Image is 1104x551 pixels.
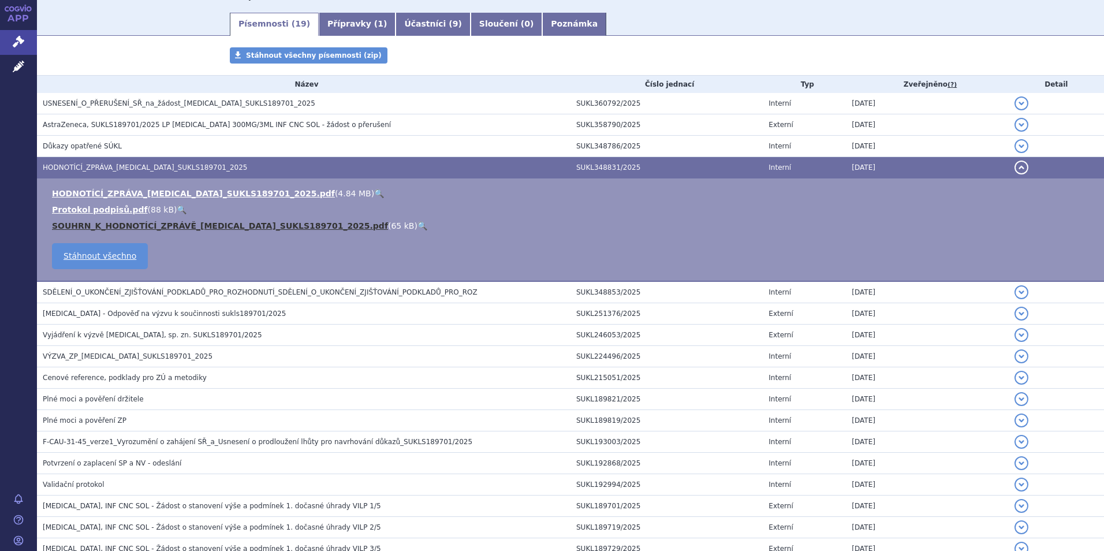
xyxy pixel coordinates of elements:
[1015,118,1028,132] button: detail
[769,163,791,172] span: Interní
[846,325,1008,346] td: [DATE]
[769,142,791,150] span: Interní
[570,76,763,93] th: Číslo jednací
[846,303,1008,325] td: [DATE]
[570,410,763,431] td: SUKL189819/2025
[1015,520,1028,534] button: detail
[769,523,793,531] span: Externí
[43,121,391,129] span: AstraZeneca, SUKLS189701/2025 LP Ultomiris 300MG/3ML INF CNC SOL - žádost o přerušení
[769,459,791,467] span: Interní
[374,189,384,198] a: 🔍
[1015,435,1028,449] button: detail
[1015,499,1028,513] button: detail
[43,288,478,296] span: SDĚLENÍ_O_UKONČENÍ_ZJIŠŤOVÁNÍ_PODKLADŮ_PRO_ROZHODNUTÍ_SDĚLENÍ_O_UKONČENÍ_ZJIŠŤOVÁNÍ_PODKLADŮ_PRO_ROZ
[43,459,181,467] span: Potvrzení o zaplacení SP a NV - odeslání
[769,502,793,510] span: Externí
[846,114,1008,136] td: [DATE]
[846,93,1008,114] td: [DATE]
[570,114,763,136] td: SUKL358790/2025
[846,389,1008,410] td: [DATE]
[43,310,286,318] span: ULTOMIRIS - Odpověď na výzvu k součinnosti sukls189701/2025
[1015,139,1028,153] button: detail
[1009,76,1104,93] th: Detail
[846,136,1008,157] td: [DATE]
[769,481,791,489] span: Interní
[846,431,1008,453] td: [DATE]
[52,221,388,230] a: SOUHRN_K_HODNOTÍCÍ_ZPRÁVĚ_[MEDICAL_DATA]_SUKLS189701_2025.pdf
[769,331,793,339] span: Externí
[43,99,315,107] span: USNESENÍ_O_PŘERUŠENÍ_SŘ_na_žádost_ULTOMIRIS_SUKLS189701_2025
[471,13,542,36] a: Sloučení (0)
[1015,478,1028,492] button: detail
[846,517,1008,538] td: [DATE]
[43,438,472,446] span: F-CAU-31-45_verze1_Vyrozumění o zahájení SŘ_a_Usnesení o prodloužení lhůty pro navrhování důkazů_...
[524,19,530,28] span: 0
[846,453,1008,474] td: [DATE]
[846,496,1008,517] td: [DATE]
[763,76,846,93] th: Typ
[1015,349,1028,363] button: detail
[570,517,763,538] td: SUKL189719/2025
[37,76,570,93] th: Název
[177,205,187,214] a: 🔍
[948,81,957,89] abbr: (?)
[846,474,1008,496] td: [DATE]
[319,13,396,36] a: Přípravky (1)
[846,346,1008,367] td: [DATE]
[769,288,791,296] span: Interní
[246,51,382,59] span: Stáhnout všechny písemnosti (zip)
[1015,328,1028,342] button: detail
[570,496,763,517] td: SUKL189701/2025
[769,438,791,446] span: Interní
[570,453,763,474] td: SUKL192868/2025
[52,220,1092,232] li: ( )
[570,431,763,453] td: SUKL193003/2025
[43,374,207,382] span: Cenové reference, podklady pro ZÚ a metodiky
[570,389,763,410] td: SUKL189821/2025
[570,346,763,367] td: SUKL224496/2025
[417,221,427,230] a: 🔍
[43,163,248,172] span: HODNOTÍCÍ_ZPRÁVA_ULTOMIRIS_SUKLS189701_2025
[769,121,793,129] span: Externí
[396,13,470,36] a: Účastníci (9)
[43,331,262,339] span: Vyjádření k výzvě ULTOMIRIS, sp. zn. SUKLS189701/2025
[769,99,791,107] span: Interní
[1015,161,1028,174] button: detail
[769,310,793,318] span: Externí
[391,221,414,230] span: 65 kB
[52,204,1092,215] li: ( )
[846,410,1008,431] td: [DATE]
[151,205,174,214] span: 88 kB
[1015,285,1028,299] button: detail
[570,303,763,325] td: SUKL251376/2025
[570,325,763,346] td: SUKL246053/2025
[769,352,791,360] span: Interní
[1015,392,1028,406] button: detail
[52,188,1092,199] li: ( )
[769,416,791,425] span: Interní
[769,374,791,382] span: Interní
[453,19,458,28] span: 9
[1015,456,1028,470] button: detail
[1015,96,1028,110] button: detail
[378,19,383,28] span: 1
[43,481,105,489] span: Validační protokol
[570,474,763,496] td: SUKL192994/2025
[846,281,1008,303] td: [DATE]
[230,47,387,64] a: Stáhnout všechny písemnosti (zip)
[52,243,148,269] a: Stáhnout všechno
[570,367,763,389] td: SUKL215051/2025
[230,13,319,36] a: Písemnosti (19)
[570,157,763,178] td: SUKL348831/2025
[43,416,126,425] span: Plné moci a pověření ZP
[43,395,144,403] span: Plné moci a pověření držitele
[542,13,606,36] a: Poznámka
[570,281,763,303] td: SUKL348853/2025
[570,93,763,114] td: SUKL360792/2025
[846,157,1008,178] td: [DATE]
[43,523,381,531] span: ULTOMIRIS, INF CNC SOL - Žádost o stanovení výše a podmínek 1. dočasné úhrady VILP 2/5
[769,395,791,403] span: Interní
[846,76,1008,93] th: Zveřejněno
[295,19,306,28] span: 19
[52,189,335,198] a: HODNOTÍCÍ_ZPRÁVA_[MEDICAL_DATA]_SUKLS189701_2025.pdf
